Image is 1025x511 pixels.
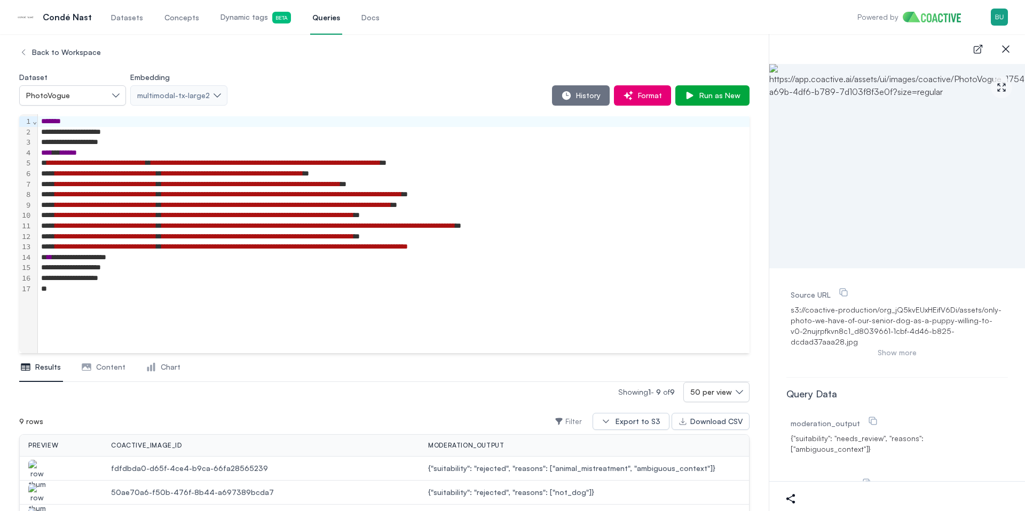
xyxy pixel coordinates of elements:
span: Concepts [164,12,199,23]
span: s3://coactive-production/org_jQ5kvEUxHEifV6Di/assets/only-photo-we-have-of-our-senior-dog-as-a-pu... [791,305,1004,347]
div: 2 [19,127,32,138]
span: of [663,387,675,396]
div: 3 [19,137,32,148]
label: Source URL [791,290,851,299]
div: Query Data [786,386,1008,401]
label: Dataset [19,73,48,82]
span: Fold line [32,116,37,126]
span: multimodal-tx-large2 [137,90,210,101]
span: coactive_image_id [111,441,182,450]
span: 50ae70a6-f50b-476f-8b44-a697389bcda7 [111,487,411,498]
button: Content [80,353,128,382]
div: 12 [19,231,32,242]
div: 11 [19,221,32,231]
div: 8 [19,189,32,200]
button: Source URL [836,285,851,300]
span: 9 [656,387,661,396]
span: Format [634,90,662,101]
div: 17 [19,284,32,294]
span: {"suitability": "needs_review", "reasons": ["ambiguous_context"]} [791,433,1004,454]
button: Export to S3 [593,413,669,430]
span: Chart [161,362,180,372]
span: 9 [670,387,675,396]
span: 50 per view [690,387,732,397]
span: {"suitability": "rejected", "reasons": ["animal_mistreatment", "ambiguous_context"]} [428,463,740,474]
span: Datasets [111,12,143,23]
span: Dynamic tags [220,12,291,23]
button: Format [614,85,671,106]
button: Download CSV [672,413,750,430]
p: Condé Nast [43,11,92,23]
div: 9 rows [19,412,48,431]
span: Content [96,362,125,372]
img: Condé Nast [17,9,34,26]
button: Back to Workspace [19,43,109,62]
label: moderation_output [791,419,880,428]
button: Coactive image ID [860,476,874,491]
p: Showing - [618,387,683,397]
label: Embedding [130,73,170,82]
div: 7 [19,179,32,190]
span: Filter [565,416,582,427]
button: Results [19,353,63,382]
span: moderation_output [428,441,504,450]
button: History [552,85,610,106]
img: Home [903,12,969,22]
div: Export to S3 [616,416,660,427]
span: PhotoVogue [26,90,70,101]
div: 5 [19,158,32,169]
div: 15 [19,262,32,273]
span: Queries [312,12,340,23]
div: 6 [19,169,32,179]
button: multimodal-tx-large2 [130,85,227,106]
button: 50 per view [683,382,750,402]
nav: Tabs [19,353,750,382]
span: Run as New [695,90,740,101]
span: Beta [272,12,291,23]
button: Filter [553,416,584,427]
span: History [572,90,601,101]
button: moderation_output [865,414,880,429]
button: Show more [791,347,1004,358]
div: 9 [19,200,32,211]
div: 1 [19,116,32,127]
button: Run as New [675,85,750,106]
span: fdfdbda0-d65f-4ce4-b9ca-66fa28565239 [111,463,411,474]
div: 4 [19,148,32,158]
div: 14 [19,252,32,263]
p: Powered by [857,12,898,22]
span: 1 [648,387,651,396]
span: Results [35,362,61,372]
span: preview [28,441,58,450]
img: https://app.coactive.ai/assets/ui/images/coactive/PhotoVogue_1754338051334/6806e465-a69b-4df6-b78... [769,64,1025,268]
div: 13 [19,242,32,252]
span: {"suitability": "rejected", "reasons": ["not_dog"]} [428,487,740,498]
button: PhotoVogue [19,85,126,106]
img: Menu for the logged in user [991,9,1008,26]
button: row thumbnail [28,484,45,501]
button: Chart [145,353,183,382]
span: Back to Workspace [28,47,101,58]
div: Download CSV [690,416,743,427]
img: row thumbnail [28,460,45,490]
div: 16 [19,273,32,284]
div: 10 [19,210,32,221]
button: row thumbnail [28,460,45,477]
